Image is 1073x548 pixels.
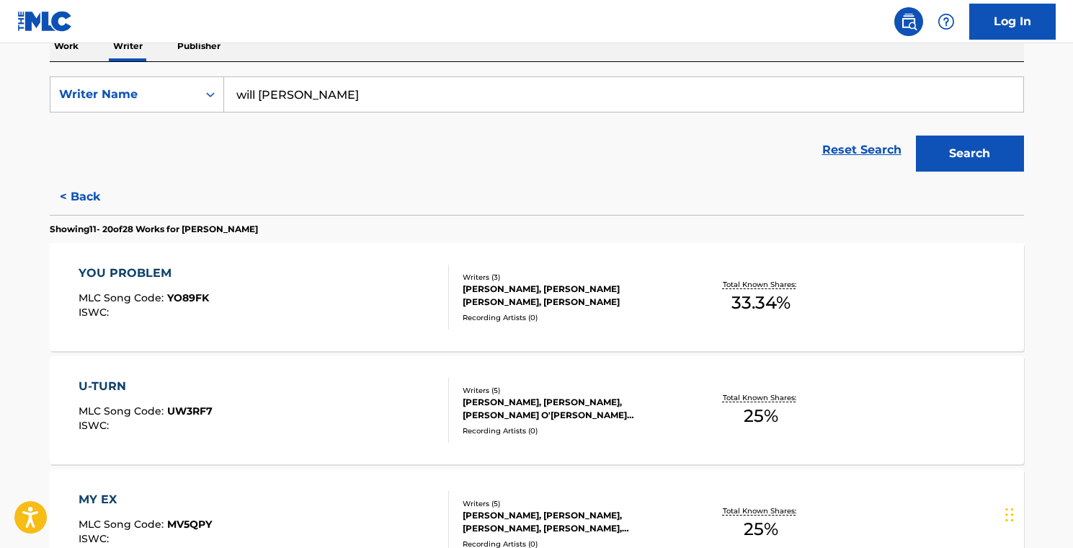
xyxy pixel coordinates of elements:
span: MV5QPY [167,518,212,531]
a: Public Search [894,7,923,36]
div: Recording Artists ( 0 ) [463,312,680,323]
span: MLC Song Code : [79,518,167,531]
div: U-TURN [79,378,213,395]
div: Writers ( 3 ) [463,272,680,283]
p: Showing 11 - 20 of 28 Works for [PERSON_NAME] [50,223,258,236]
p: Total Known Shares: [723,505,800,516]
a: Reset Search [815,134,909,166]
a: U-TURNMLC Song Code:UW3RF7ISWC:Writers (5)[PERSON_NAME], [PERSON_NAME], [PERSON_NAME] O'[PERSON_N... [50,356,1024,464]
span: MLC Song Code : [79,405,167,417]
div: [PERSON_NAME], [PERSON_NAME], [PERSON_NAME] O'[PERSON_NAME] [PERSON_NAME] [463,396,680,422]
img: MLC Logo [17,11,73,32]
div: Writers ( 5 ) [463,385,680,396]
span: YO89FK [167,291,209,304]
span: ISWC : [79,532,112,545]
a: YOU PROBLEMMLC Song Code:YO89FKISWC:Writers (3)[PERSON_NAME], [PERSON_NAME] [PERSON_NAME], [PERSO... [50,243,1024,351]
div: YOU PROBLEM [79,265,209,282]
p: Writer [109,31,147,61]
div: Recording Artists ( 0 ) [463,425,680,436]
div: Drag [1005,493,1014,536]
p: Work [50,31,83,61]
div: Writers ( 5 ) [463,498,680,509]
iframe: Chat Widget [1001,479,1073,548]
span: MLC Song Code : [79,291,167,304]
div: MY EX [79,491,212,508]
div: [PERSON_NAME], [PERSON_NAME] [PERSON_NAME], [PERSON_NAME] [463,283,680,309]
button: < Back [50,179,136,215]
form: Search Form [50,76,1024,179]
button: Search [916,136,1024,172]
img: search [900,13,917,30]
span: ISWC : [79,419,112,432]
div: [PERSON_NAME], [PERSON_NAME], [PERSON_NAME], [PERSON_NAME], [PERSON_NAME] [463,509,680,535]
div: Help [932,7,961,36]
span: 33.34 % [731,290,791,316]
a: Log In [969,4,1056,40]
div: Writer Name [59,86,189,103]
span: UW3RF7 [167,405,213,417]
span: 25 % [744,403,778,429]
span: ISWC : [79,306,112,319]
span: 25 % [744,516,778,542]
img: help [938,13,955,30]
p: Total Known Shares: [723,392,800,403]
p: Total Known Shares: [723,279,800,290]
p: Publisher [173,31,225,61]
